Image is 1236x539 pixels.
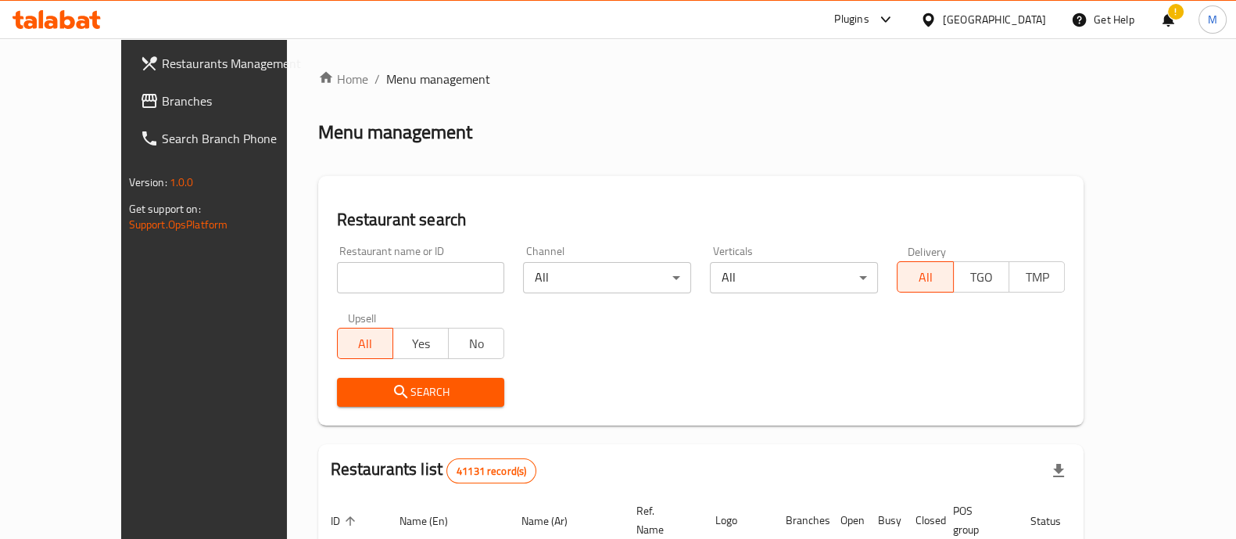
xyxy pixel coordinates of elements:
[1040,452,1077,490] div: Export file
[953,501,999,539] span: POS group
[337,378,505,407] button: Search
[904,266,947,289] span: All
[455,332,498,355] span: No
[127,45,328,82] a: Restaurants Management
[448,328,504,359] button: No
[337,262,505,293] input: Search for restaurant name or ID..
[331,512,360,530] span: ID
[943,11,1046,28] div: [GEOGRAPHIC_DATA]
[348,312,377,323] label: Upsell
[523,262,691,293] div: All
[447,464,536,479] span: 41131 record(s)
[1016,266,1059,289] span: TMP
[399,332,442,355] span: Yes
[1030,512,1081,530] span: Status
[1208,11,1217,28] span: M
[349,383,493,402] span: Search
[318,70,1084,88] nav: breadcrumb
[1009,261,1065,293] button: TMP
[521,512,588,530] span: Name (Ar)
[127,82,328,120] a: Branches
[636,501,684,539] span: Ref. Name
[337,328,393,359] button: All
[318,120,472,145] h2: Menu management
[344,332,387,355] span: All
[129,199,201,219] span: Get support on:
[834,10,869,29] div: Plugins
[374,70,380,88] li: /
[337,208,1066,232] h2: Restaurant search
[953,261,1009,293] button: TGO
[170,172,194,192] span: 1.0.0
[446,458,536,483] div: Total records count
[960,266,1003,289] span: TGO
[162,54,315,73] span: Restaurants Management
[162,92,315,110] span: Branches
[908,246,947,257] label: Delivery
[129,214,228,235] a: Support.OpsPlatform
[162,129,315,148] span: Search Branch Phone
[129,172,167,192] span: Version:
[399,512,468,530] span: Name (En)
[318,70,368,88] a: Home
[710,262,878,293] div: All
[331,458,537,483] h2: Restaurants list
[386,70,490,88] span: Menu management
[897,261,953,293] button: All
[392,328,449,359] button: Yes
[127,120,328,157] a: Search Branch Phone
